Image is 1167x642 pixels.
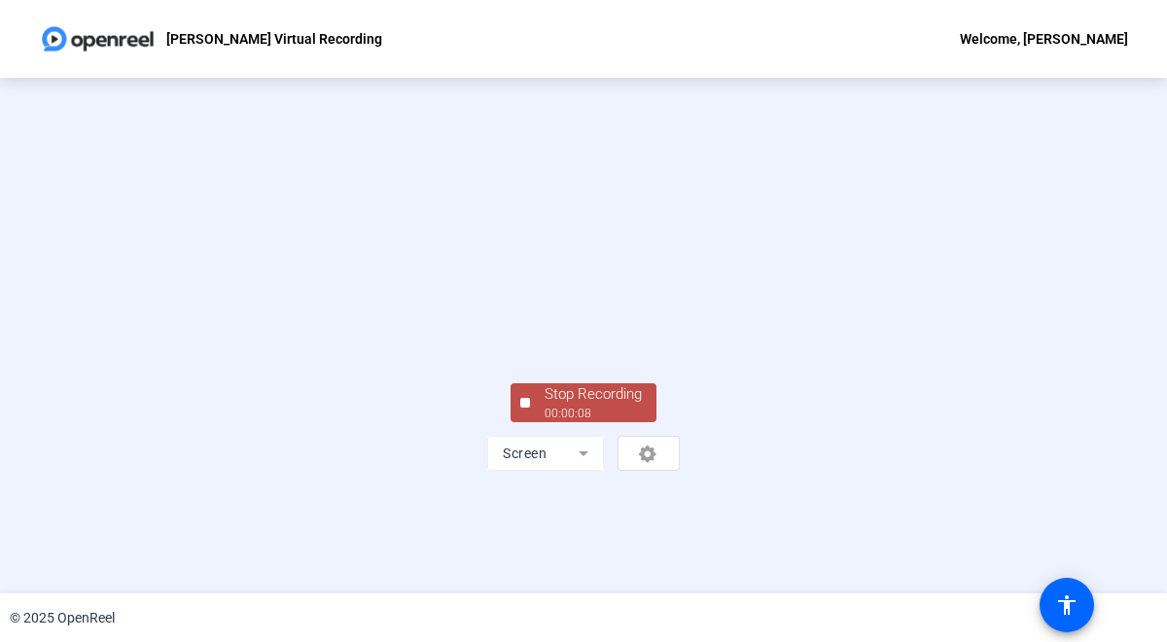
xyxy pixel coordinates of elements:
[39,19,157,58] img: OpenReel logo
[1055,593,1079,617] mat-icon: accessibility
[960,27,1128,51] div: Welcome, [PERSON_NAME]
[545,405,642,422] div: 00:00:08
[511,383,656,423] button: Stop Recording00:00:08
[166,27,382,51] p: [PERSON_NAME] Virtual Recording
[545,383,642,406] div: Stop Recording
[10,608,115,628] div: © 2025 OpenReel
